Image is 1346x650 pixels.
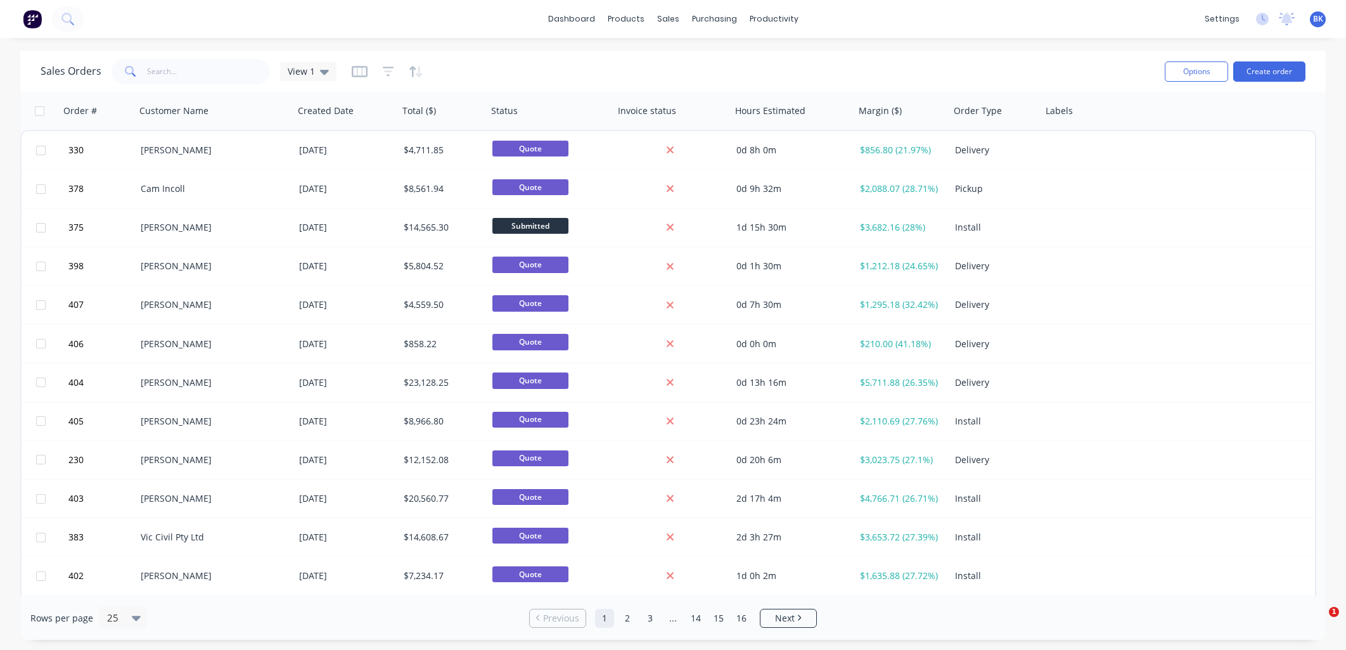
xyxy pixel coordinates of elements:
[299,454,394,466] div: [DATE]
[1165,61,1228,82] button: Options
[618,105,676,117] div: Invoice status
[860,570,940,582] div: $1,635.88 (27.72%)
[299,298,394,311] div: [DATE]
[404,298,478,311] div: $4,559.50
[68,260,84,272] span: 398
[860,492,940,505] div: $4,766.71 (26.71%)
[736,182,844,195] div: 0d 9h 32m
[63,105,97,117] div: Order #
[736,454,844,466] div: 0d 20h 6m
[860,298,940,311] div: $1,295.18 (32.42%)
[68,454,84,466] span: 230
[299,492,394,505] div: [DATE]
[492,218,568,234] span: Submitted
[955,531,1033,544] div: Install
[595,609,614,628] a: Page 1 is your current page
[618,609,637,628] a: Page 2
[1233,61,1305,82] button: Create order
[299,338,394,350] div: [DATE]
[641,609,660,628] a: Page 3
[775,612,795,625] span: Next
[141,338,281,350] div: [PERSON_NAME]
[736,221,844,234] div: 1d 15h 30m
[141,376,281,389] div: [PERSON_NAME]
[860,182,940,195] div: $2,088.07 (28.71%)
[402,105,436,117] div: Total ($)
[299,376,394,389] div: [DATE]
[1313,13,1323,25] span: BK
[542,10,601,29] a: dashboard
[288,65,315,78] span: View 1
[663,609,683,628] a: Jump forward
[760,612,816,625] a: Next page
[68,338,84,350] span: 406
[141,415,281,428] div: [PERSON_NAME]
[65,208,141,246] button: 375
[299,221,394,234] div: [DATE]
[955,260,1033,272] div: Delivery
[601,10,651,29] div: products
[404,338,478,350] div: $858.22
[955,221,1033,234] div: Install
[404,221,478,234] div: $14,565.30
[404,144,478,156] div: $4,711.85
[41,65,101,77] h1: Sales Orders
[492,450,568,466] span: Quote
[68,298,84,311] span: 407
[530,612,586,625] a: Previous page
[955,338,1033,350] div: Delivery
[492,489,568,505] span: Quote
[65,286,141,324] button: 407
[492,528,568,544] span: Quote
[1303,607,1333,637] iframe: Intercom live chat
[141,182,281,195] div: Cam Incoll
[65,441,141,479] button: 230
[524,609,822,628] ul: Pagination
[492,179,568,195] span: Quote
[141,454,281,466] div: [PERSON_NAME]
[404,376,478,389] div: $23,128.25
[141,144,281,156] div: [PERSON_NAME]
[147,59,271,84] input: Search...
[860,338,940,350] div: $210.00 (41.18%)
[299,415,394,428] div: [DATE]
[955,182,1033,195] div: Pickup
[298,105,354,117] div: Created Date
[404,570,478,582] div: $7,234.17
[23,10,42,29] img: Factory
[1046,105,1073,117] div: Labels
[736,338,844,350] div: 0d 0h 0m
[65,402,141,440] button: 405
[736,415,844,428] div: 0d 23h 24m
[141,221,281,234] div: [PERSON_NAME]
[492,566,568,582] span: Quote
[492,257,568,272] span: Quote
[299,570,394,582] div: [DATE]
[491,105,518,117] div: Status
[955,298,1033,311] div: Delivery
[859,105,902,117] div: Margin ($)
[492,334,568,350] span: Quote
[1329,607,1339,617] span: 1
[736,144,844,156] div: 0d 8h 0m
[1198,10,1246,29] div: settings
[68,415,84,428] span: 405
[404,531,478,544] div: $14,608.67
[736,376,844,389] div: 0d 13h 16m
[139,105,208,117] div: Customer Name
[68,182,84,195] span: 378
[735,105,805,117] div: Hours Estimated
[68,144,84,156] span: 330
[141,531,281,544] div: Vic Civil Pty Ltd
[65,131,141,169] button: 330
[299,260,394,272] div: [DATE]
[686,609,705,628] a: Page 14
[860,454,940,466] div: $3,023.75 (27.1%)
[404,182,478,195] div: $8,561.94
[955,376,1033,389] div: Delivery
[955,144,1033,156] div: Delivery
[860,260,940,272] div: $1,212.18 (24.65%)
[404,492,478,505] div: $20,560.77
[860,415,940,428] div: $2,110.69 (27.76%)
[404,415,478,428] div: $8,966.80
